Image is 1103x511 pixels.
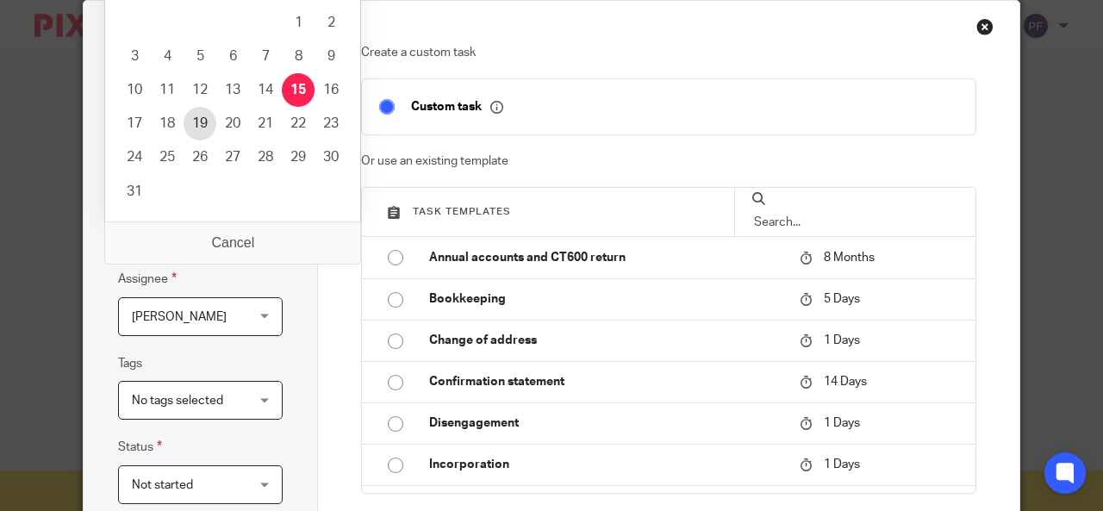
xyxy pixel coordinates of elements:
button: 20 [216,107,249,140]
p: Or use an existing template [361,153,977,170]
p: Change of address [429,332,783,349]
span: 1 Days [824,458,860,470]
button: 1 [282,6,315,40]
button: 7 [249,40,282,73]
label: Status [118,437,162,457]
button: 12 [184,73,216,107]
input: Use the arrow keys to pick a date [118,213,283,252]
p: Incorporation [429,456,783,473]
label: Assignee [118,269,177,289]
button: 2 [315,6,347,40]
button: 15 [282,73,315,107]
button: 8 [282,40,315,73]
button: 18 [151,107,184,140]
button: 11 [151,73,184,107]
p: Confirmation statement [429,373,783,390]
p: Annual accounts and CT600 return [429,249,783,266]
label: Tags [118,355,142,372]
span: 5 Days [824,293,860,305]
button: 28 [249,140,282,174]
button: 19 [184,107,216,140]
span: 1 Days [824,334,860,346]
button: 16 [315,73,347,107]
p: Bookkeeping [429,290,783,308]
span: 14 Days [824,376,867,388]
button: 27 [216,140,249,174]
button: 23 [315,107,347,140]
p: Create a custom task [361,44,977,61]
button: 25 [151,140,184,174]
button: 26 [184,140,216,174]
button: 22 [282,107,315,140]
button: 29 [282,140,315,174]
div: Close this dialog window [976,18,994,35]
button: 13 [216,73,249,107]
span: Task templates [413,207,511,216]
button: 10 [118,73,151,107]
button: 24 [118,140,151,174]
span: [PERSON_NAME] [132,311,227,323]
p: Custom task [411,99,503,115]
input: Search... [752,213,958,232]
span: 1 Days [824,417,860,429]
button: 14 [249,73,282,107]
button: 9 [315,40,347,73]
span: No tags selected [132,395,223,407]
button: 17 [118,107,151,140]
button: 3 [118,40,151,73]
span: 8 Months [824,252,875,264]
p: Disengagement [429,414,783,432]
button: 30 [315,140,347,174]
button: 4 [151,40,184,73]
button: 6 [216,40,249,73]
button: 31 [118,175,151,209]
button: 5 [184,40,216,73]
button: 21 [249,107,282,140]
span: Not started [132,479,193,491]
